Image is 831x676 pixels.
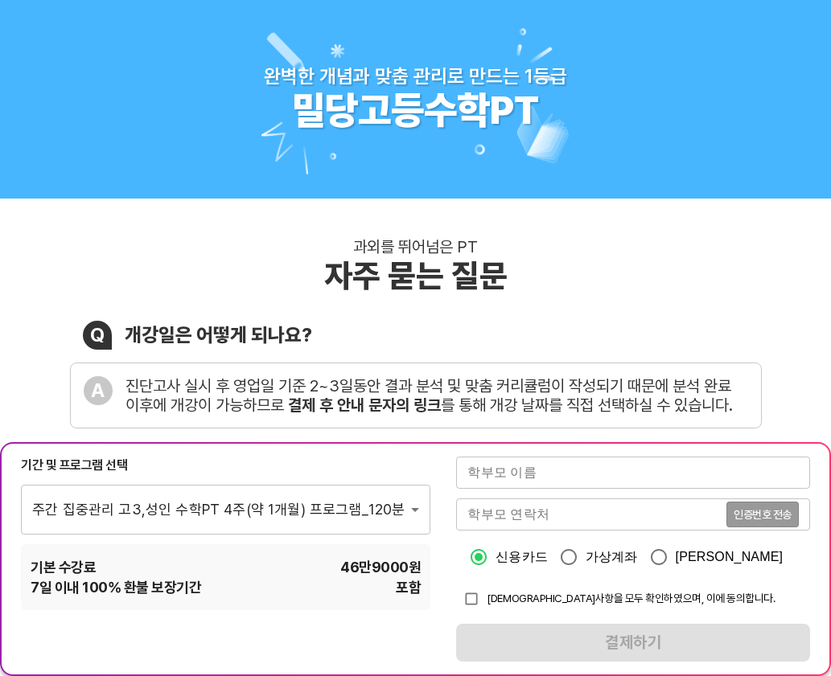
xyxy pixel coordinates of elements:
[21,484,430,534] div: 주간 집중관리 고3,성인 수학PT 4주(약 1개월) 프로그램_120분
[396,577,421,597] span: 포함
[264,64,567,88] div: 완벽한 개념과 맞춤 관리로 만드는 1등급
[292,88,539,134] div: 밀당고등수학PT
[84,376,113,405] div: A
[456,457,810,489] input: 학부모 이름을 입력해주세요
[456,498,726,531] input: 학부모 연락처를 입력해주세요
[340,557,421,577] span: 46만9000 원
[586,547,638,567] span: 가상계좌
[288,395,441,415] b: 결제 후 안내 문자의 링크
[21,457,430,474] div: 기간 및 프로그램 선택
[31,577,201,597] span: 7 일 이내 100% 환불 보장기간
[125,376,748,415] div: 진단고사 실시 후 영업일 기준 2~3일동안 결과 분석 및 맞춤 커리큘럼이 작성되기 때문에 분석 완료 이후에 개강이 가능하므로 를 통해 개강 날짜를 직접 선택하실 수 있습니다.
[324,256,508,295] div: 자주 묻는 질문
[676,547,784,567] span: [PERSON_NAME]
[496,547,548,567] span: 신용카드
[83,321,112,350] div: Q
[125,323,312,346] div: 개강일은 어떻게 되나요?
[487,592,775,604] span: [DEMOGRAPHIC_DATA]사항을 모두 확인하였으며, 이에 동의합니다.
[353,237,478,256] div: 과외를 뛰어넘은 PT
[31,557,96,577] span: 기본 수강료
